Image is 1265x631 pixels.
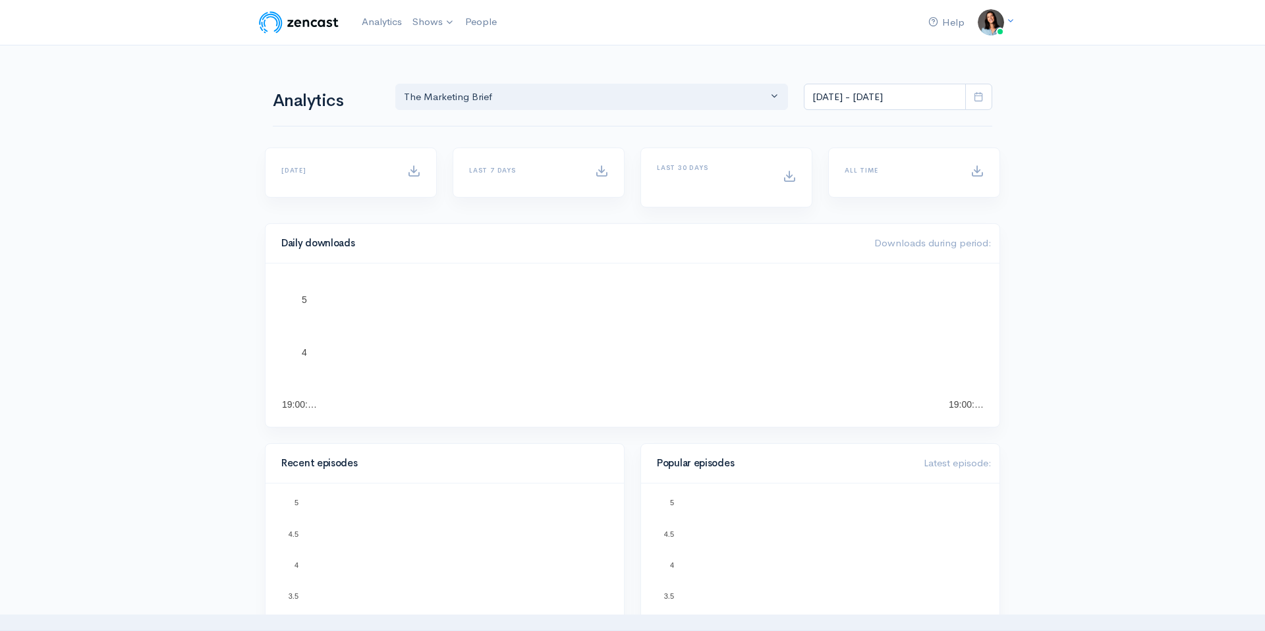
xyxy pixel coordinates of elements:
[874,236,992,249] span: Downloads during period:
[670,499,674,507] text: 5
[281,279,984,411] svg: A chart.
[664,592,674,600] text: 3.5
[657,458,908,469] h4: Popular episodes
[289,530,298,537] text: 4.5
[273,92,379,111] h1: Analytics
[664,530,674,537] text: 4.5
[302,294,307,305] text: 5
[295,561,298,569] text: 4
[281,499,608,631] svg: A chart.
[282,399,317,410] text: 19:00:…
[407,8,460,37] a: Shows
[924,456,992,469] span: Latest episode:
[670,561,674,569] text: 4
[469,167,579,174] h6: Last 7 days
[302,347,307,358] text: 4
[657,499,984,631] svg: A chart.
[404,90,768,105] div: The Marketing Brief
[978,9,1004,36] img: ...
[923,9,970,37] a: Help
[395,84,788,111] button: The Marketing Brief
[845,167,955,174] h6: All time
[804,84,966,111] input: analytics date range selector
[281,238,858,249] h4: Daily downloads
[657,164,767,171] h6: Last 30 days
[289,592,298,600] text: 3.5
[281,167,391,174] h6: [DATE]
[460,8,502,36] a: People
[295,499,298,507] text: 5
[949,399,984,410] text: 19:00:…
[281,458,600,469] h4: Recent episodes
[356,8,407,36] a: Analytics
[257,9,341,36] img: ZenCast Logo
